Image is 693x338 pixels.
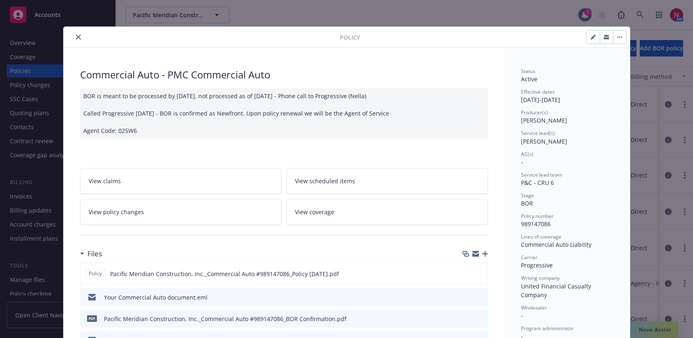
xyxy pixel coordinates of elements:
a: View coverage [286,199,488,225]
a: View policy changes [80,199,282,225]
span: Pacific Meridian Construction, Inc._Commercial Auto #989147086_Policy [DATE].pdf [110,269,339,278]
span: Progressive [521,261,553,269]
span: BOR [521,199,533,207]
span: Policy number [521,213,554,220]
span: United Financial Casualty Company [521,282,593,299]
span: Stage [521,192,534,199]
span: - [521,158,523,166]
span: Writing company [521,274,560,281]
span: Effective dates [521,88,555,95]
span: Wholesaler [521,304,547,311]
button: close [73,32,83,42]
span: Policy [340,33,360,42]
div: Your Commercial Auto document.eml [104,293,207,302]
span: Service lead(s) [521,130,555,137]
div: Pacific Meridian Construction, Inc._Commercial Auto #989147086_BOR Confirmation.pdf [104,314,346,323]
span: Carrier [521,254,537,261]
button: preview file [477,269,484,278]
span: Lines of coverage [521,233,561,240]
button: preview file [477,314,485,323]
div: BOR is meant to be processed by [DATE], not processed as of [DATE] - Phone call to Progressive (N... [80,88,488,138]
span: Service lead team [521,171,562,178]
div: [DATE] - [DATE] [521,88,613,104]
div: Commercial Auto - PMC Commercial Auto [80,68,488,82]
a: View scheduled items [286,168,488,194]
span: Producer(s) [521,109,548,116]
span: Program administrator [521,325,574,332]
span: View coverage [295,208,334,216]
span: - [521,312,523,319]
button: download file [464,314,471,323]
a: View claims [80,168,282,194]
span: View claims [89,177,121,185]
button: download file [464,269,470,278]
span: Active [521,75,537,83]
span: pdf [87,315,97,321]
span: View policy changes [89,208,144,216]
button: preview file [477,293,485,302]
button: download file [464,293,471,302]
span: AC(s) [521,151,533,158]
span: [PERSON_NAME] [521,137,567,145]
span: Status [521,68,535,75]
span: View scheduled items [295,177,355,185]
div: Files [80,248,102,259]
div: Commercial Auto Liability [521,240,613,249]
span: Policy [87,270,104,277]
h3: Files [87,248,102,259]
span: 989147086 [521,220,551,228]
span: P&C - CRU 6 [521,179,554,187]
span: [PERSON_NAME] [521,116,567,124]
